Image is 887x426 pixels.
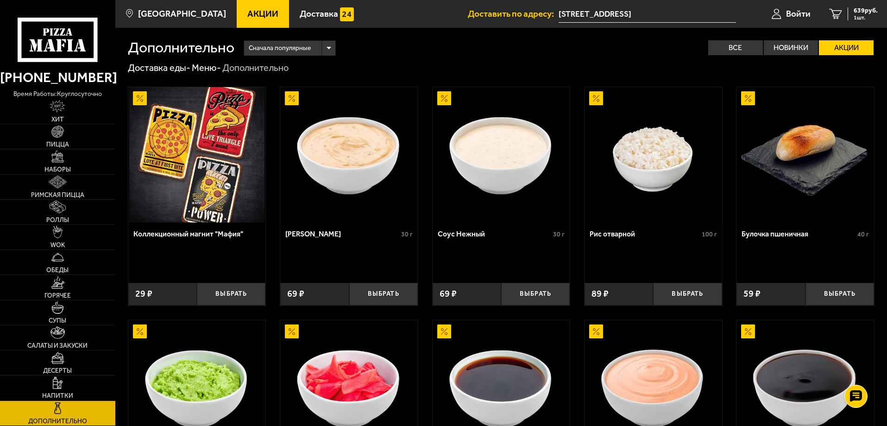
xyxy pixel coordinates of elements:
[819,40,874,55] label: Акции
[434,87,569,223] img: Соус Нежный
[285,324,299,338] img: Акционный
[736,87,874,223] a: АкционныйБулочка пшеничная
[31,192,84,198] span: Римская пицца
[138,9,226,18] span: [GEOGRAPHIC_DATA]
[28,418,87,425] span: Дополнительно
[401,230,413,238] span: 30 г
[49,318,66,324] span: Супы
[128,62,190,73] a: Доставка еды-
[349,283,418,305] button: Выбрать
[46,217,69,223] span: Роллы
[46,141,69,148] span: Пицца
[133,229,258,238] div: Коллекционный магнит "Мафия"
[854,15,878,20] span: 1 шт.
[129,87,264,223] img: Коллекционный магнит "Мафия"
[437,91,451,105] img: Акционный
[280,87,418,223] a: АкционныйСоус Деликатес
[559,6,736,23] span: Санкт-Петербург, проспект Александровской Фермы, 8
[585,87,722,223] a: АкционныйРис отварной
[50,242,65,248] span: WOK
[591,289,609,299] span: 89 ₽
[133,91,147,105] img: Акционный
[433,87,570,223] a: АкционныйСоус Нежный
[741,324,755,338] img: Акционный
[653,283,722,305] button: Выбрать
[133,324,147,338] img: Акционный
[287,289,304,299] span: 69 ₽
[340,7,354,21] img: 15daf4d41897b9f0e9f617042186c801.svg
[702,230,717,238] span: 100 г
[741,91,755,105] img: Акционный
[128,40,234,55] h1: Дополнительно
[708,40,763,55] label: Все
[281,87,416,223] img: Соус Деликатес
[437,324,451,338] img: Акционный
[27,343,88,349] span: Салаты и закуски
[247,9,278,18] span: Акции
[222,62,289,74] div: Дополнительно
[192,62,221,73] a: Меню-
[128,87,266,223] a: АкционныйКоллекционный магнит "Мафия"
[44,166,71,173] span: Наборы
[786,9,811,18] span: Войти
[468,9,559,18] span: Доставить по адресу:
[46,267,69,273] span: Обеды
[42,393,73,399] span: Напитки
[300,9,338,18] span: Доставка
[197,283,265,305] button: Выбрать
[501,283,570,305] button: Выбрать
[43,368,72,374] span: Десерты
[440,289,457,299] span: 69 ₽
[738,87,873,223] img: Булочка пшеничная
[590,229,699,238] div: Рис отварной
[249,39,311,57] span: Сначала популярные
[585,87,721,223] img: Рис отварной
[44,292,71,299] span: Горячее
[589,324,603,338] img: Акционный
[135,289,152,299] span: 29 ₽
[285,229,399,238] div: [PERSON_NAME]
[743,289,761,299] span: 59 ₽
[285,91,299,105] img: Акционный
[764,40,818,55] label: Новинки
[559,6,736,23] input: Ваш адрес доставки
[805,283,874,305] button: Выбрать
[857,230,869,238] span: 40 г
[438,229,551,238] div: Соус Нежный
[51,116,64,123] span: Хит
[742,229,855,238] div: Булочка пшеничная
[854,7,878,14] span: 639 руб.
[589,91,603,105] img: Акционный
[553,230,565,238] span: 30 г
